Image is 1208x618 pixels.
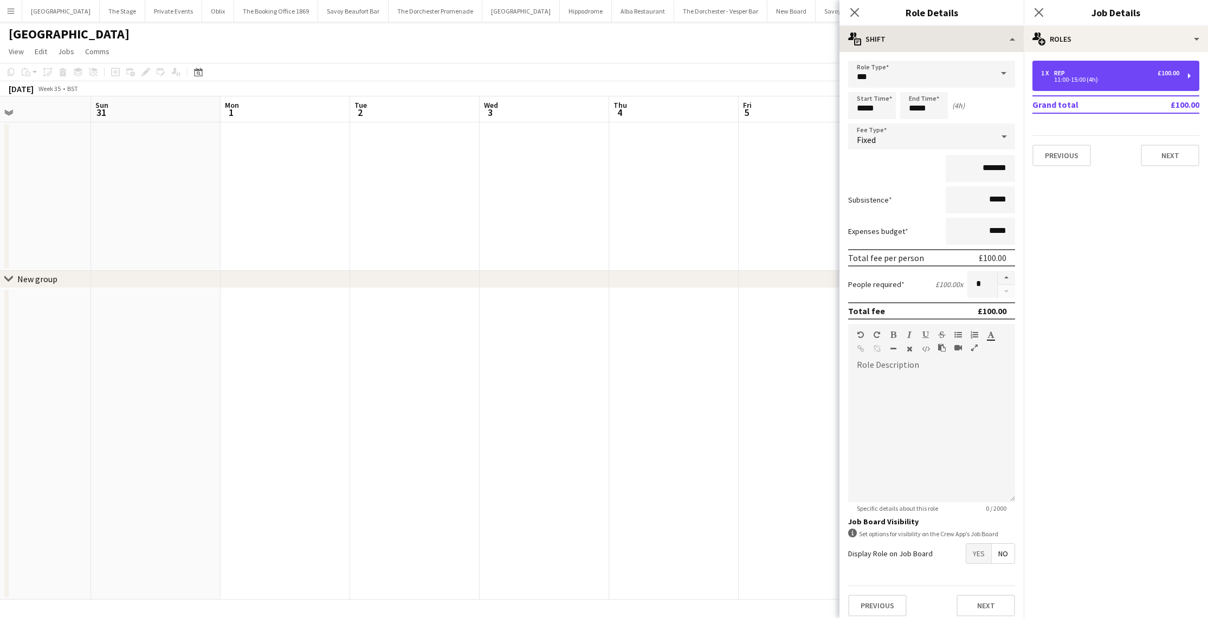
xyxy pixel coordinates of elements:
[234,1,318,22] button: The Booking Office 1869
[977,504,1015,512] span: 0 / 2000
[1024,5,1208,19] h3: Job Details
[482,106,498,119] span: 3
[482,1,560,22] button: [GEOGRAPHIC_DATA]
[22,1,100,22] button: [GEOGRAPHIC_DATA]
[1041,77,1179,82] div: 11:00-15:00 (4h)
[889,344,897,353] button: Horizontal Line
[906,344,913,353] button: Clear Formatting
[9,47,24,56] span: View
[848,195,892,205] label: Subsistence
[957,595,1015,616] button: Next
[4,44,28,58] a: View
[998,271,1015,285] button: Increase
[987,330,994,339] button: Text Color
[954,343,962,352] button: Insert video
[35,47,47,56] span: Edit
[848,252,924,263] div: Total fee per person
[873,330,881,339] button: Redo
[36,84,63,93] span: Week 35
[100,1,145,22] button: The Stage
[954,330,962,339] button: Unordered List
[992,544,1015,563] span: No
[81,44,114,58] a: Comms
[1032,145,1091,166] button: Previous
[612,1,674,22] button: Alba Restaurant
[30,44,51,58] a: Edit
[857,330,864,339] button: Undo
[741,106,752,119] span: 5
[1158,69,1179,77] div: £100.00
[389,1,482,22] button: The Dorchester Promenade
[922,330,929,339] button: Underline
[848,305,885,316] div: Total fee
[54,44,79,58] a: Jobs
[922,344,929,353] button: HTML Code
[816,1,875,22] button: Savoy - Gallery
[848,504,947,512] span: Specific details about this role
[971,330,978,339] button: Ordered List
[971,343,978,352] button: Fullscreen
[848,226,908,236] label: Expenses budget
[848,529,1015,539] div: Set options for visibility on the Crew App’s Job Board
[979,252,1006,263] div: £100.00
[354,100,367,110] span: Tue
[612,106,627,119] span: 4
[848,595,907,616] button: Previous
[95,100,108,110] span: Sun
[674,1,767,22] button: The Dorchester - Vesper Bar
[613,100,627,110] span: Thu
[938,330,946,339] button: Strikethrough
[743,100,752,110] span: Fri
[839,26,1024,52] div: Shift
[1135,96,1199,113] td: £100.00
[17,274,57,284] div: New group
[318,1,389,22] button: Savoy Beaufort Bar
[1141,145,1199,166] button: Next
[225,100,239,110] span: Mon
[94,106,108,119] span: 31
[889,330,897,339] button: Bold
[1041,69,1054,77] div: 1 x
[9,26,130,42] h1: [GEOGRAPHIC_DATA]
[767,1,816,22] button: New Board
[935,279,963,289] div: £100.00 x
[966,544,991,563] span: Yes
[484,100,498,110] span: Wed
[1032,96,1135,113] td: Grand total
[1024,26,1208,52] div: Roles
[1054,69,1069,77] div: Rep
[85,47,109,56] span: Comms
[848,279,905,289] label: People required
[560,1,612,22] button: Hippodrome
[978,305,1006,316] div: £100.00
[202,1,234,22] button: Oblix
[839,5,1024,19] h3: Role Details
[848,549,933,558] label: Display Role on Job Board
[67,84,78,93] div: BST
[145,1,202,22] button: Private Events
[938,343,946,352] button: Paste as plain text
[906,330,913,339] button: Italic
[857,134,876,145] span: Fixed
[353,106,367,119] span: 2
[58,47,74,56] span: Jobs
[223,106,239,119] span: 1
[848,517,1015,526] h3: Job Board Visibility
[9,83,34,94] div: [DATE]
[952,101,965,110] div: (4h)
